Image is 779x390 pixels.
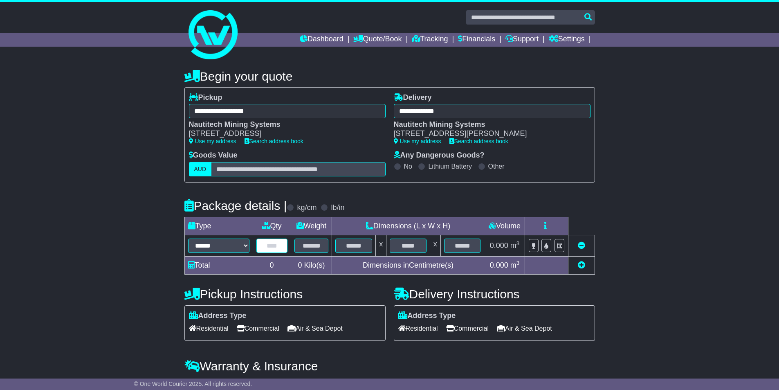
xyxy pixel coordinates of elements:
div: Nautitech Mining Systems [189,120,377,129]
td: x [430,235,440,256]
span: Air & Sea Depot [497,322,552,335]
td: Kilo(s) [291,256,332,274]
label: AUD [189,162,212,176]
a: Tracking [412,33,448,47]
a: Support [505,33,539,47]
label: Any Dangerous Goods? [394,151,485,160]
span: Commercial [237,322,279,335]
span: 0.000 [490,261,508,269]
td: Qty [253,217,291,235]
a: Use my address [189,138,236,144]
label: No [404,162,412,170]
td: Dimensions (L x W x H) [332,217,484,235]
span: 250 [267,377,279,385]
h4: Package details | [184,199,287,212]
div: [STREET_ADDRESS][PERSON_NAME] [394,129,582,138]
span: © One World Courier 2025. All rights reserved. [134,381,252,387]
td: Volume [484,217,525,235]
span: Air & Sea Depot [287,322,343,335]
a: Dashboard [300,33,343,47]
h4: Delivery Instructions [394,287,595,301]
span: Residential [189,322,229,335]
td: Dimensions in Centimetre(s) [332,256,484,274]
a: Search address book [449,138,508,144]
a: Quote/Book [353,33,402,47]
label: lb/in [331,203,344,212]
a: Add new item [578,261,585,269]
a: Settings [549,33,585,47]
span: m [510,261,520,269]
div: All our quotes include a $ FreightSafe warranty. [184,377,595,386]
label: Lithium Battery [428,162,472,170]
span: Residential [398,322,438,335]
label: Address Type [398,311,456,320]
td: Type [184,217,253,235]
td: x [376,235,386,256]
label: Pickup [189,93,222,102]
span: 0 [298,261,302,269]
sup: 3 [516,260,520,266]
td: 0 [253,256,291,274]
label: Delivery [394,93,432,102]
label: Address Type [189,311,247,320]
td: Weight [291,217,332,235]
h4: Pickup Instructions [184,287,386,301]
span: Commercial [446,322,489,335]
label: Other [488,162,505,170]
span: m [510,241,520,250]
sup: 3 [516,240,520,246]
a: Remove this item [578,241,585,250]
div: Nautitech Mining Systems [394,120,582,129]
div: [STREET_ADDRESS] [189,129,377,138]
label: kg/cm [297,203,317,212]
h4: Begin your quote [184,70,595,83]
td: Total [184,256,253,274]
label: Goods Value [189,151,238,160]
a: Financials [458,33,495,47]
a: Use my address [394,138,441,144]
a: Search address book [245,138,303,144]
h4: Warranty & Insurance [184,359,595,373]
span: 0.000 [490,241,508,250]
